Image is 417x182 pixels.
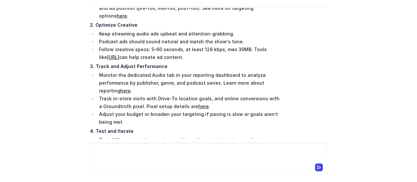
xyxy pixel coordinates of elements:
[97,71,280,95] li: Monitor the dedicated Audio tab in your reporting dashboard to analyze performance by publisher, ...
[107,54,119,60] a: [URL]
[90,63,167,69] strong: 3. Track and Adjust Performance
[97,46,280,61] li: Follow creative specs: 5–60 seconds, at least 128 kbps, max 30MB. Tools like can help create ad c...
[97,38,280,46] li: Podcast ads should sound natural and match the show's tone.
[90,22,137,28] strong: 2. Optimize Creative
[97,136,280,152] li: Test different creative versions and targeting strategies to see what resonates.
[97,95,280,110] li: Track in-store visits with Drive-To location goals, and online conversions with a Groundtruth pix...
[97,30,280,38] li: Keep streaming audio ads upbeat and attention-grabbing.
[97,110,280,126] li: Adjust your budget or broaden your targeting if pacing is slow or goals aren’t being met.
[198,104,209,109] a: here
[117,13,127,19] a: here
[90,128,134,134] strong: 4. Test and Iterate
[120,88,131,93] a: here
